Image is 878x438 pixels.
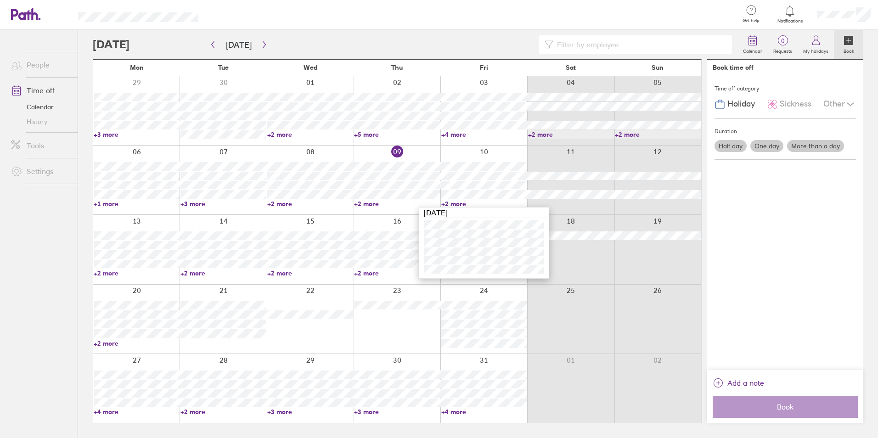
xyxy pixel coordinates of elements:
a: Settings [4,162,78,180]
a: +5 more [354,130,440,139]
span: Tue [218,64,229,71]
a: +2 more [615,130,701,139]
span: Get help [736,18,766,23]
button: Book [713,396,858,418]
label: Calendar [737,46,768,54]
a: +2 more [441,200,527,208]
span: Sat [566,64,576,71]
a: +2 more [94,269,180,277]
span: Sickness [780,99,811,109]
a: People [4,56,78,74]
a: +4 more [94,408,180,416]
label: My holidays [798,46,834,54]
a: +4 more [441,408,527,416]
a: Book [834,30,863,59]
a: My holidays [798,30,834,59]
span: Fri [480,64,488,71]
label: More than a day [787,140,844,152]
a: 0Requests [768,30,798,59]
a: +3 more [267,408,353,416]
a: Calendar [737,30,768,59]
a: +2 more [180,408,266,416]
span: Add a note [727,376,764,390]
a: +2 more [354,200,440,208]
span: Mon [130,64,144,71]
a: +2 more [267,269,353,277]
div: Duration [715,124,856,138]
input: Filter by employee [553,36,726,53]
a: +2 more [267,200,353,208]
a: Time off [4,81,78,100]
button: [DATE] [219,37,259,52]
label: Half day [715,140,747,152]
span: Book [719,403,851,411]
span: Wed [304,64,317,71]
button: Add a note [713,376,764,390]
span: Thu [391,64,403,71]
a: +3 more [180,200,266,208]
a: Tools [4,136,78,155]
a: +3 more [94,130,180,139]
label: Book [838,46,860,54]
div: [DATE] [419,208,549,218]
span: Holiday [727,99,755,109]
div: Other [823,95,856,113]
a: +2 more [94,339,180,348]
div: Time off category [715,82,856,95]
a: History [4,114,78,129]
label: Requests [768,46,798,54]
span: Sun [652,64,664,71]
span: 0 [768,37,798,45]
a: +1 more [94,200,180,208]
a: +2 more [354,269,440,277]
label: One day [750,140,783,152]
span: Notifications [775,18,805,24]
a: +2 more [528,130,614,139]
div: Book time off [713,64,754,71]
a: +2 more [180,269,266,277]
a: Notifications [775,5,805,24]
a: Calendar [4,100,78,114]
a: +2 more [267,130,353,139]
a: +4 more [441,130,527,139]
a: +3 more [354,408,440,416]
